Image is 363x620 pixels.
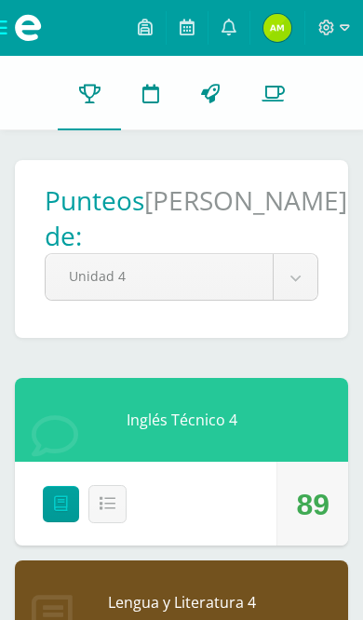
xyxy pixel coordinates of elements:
[45,182,144,253] h1: Punteos de:
[263,14,291,42] img: 959caf25cb32793ae6d8ad5737cda1d7.png
[144,182,347,253] h1: [PERSON_NAME]
[46,254,317,300] a: Unidad 4
[15,378,348,462] div: Inglés Técnico 4
[296,463,329,546] div: 89
[69,254,249,298] span: Unidad 4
